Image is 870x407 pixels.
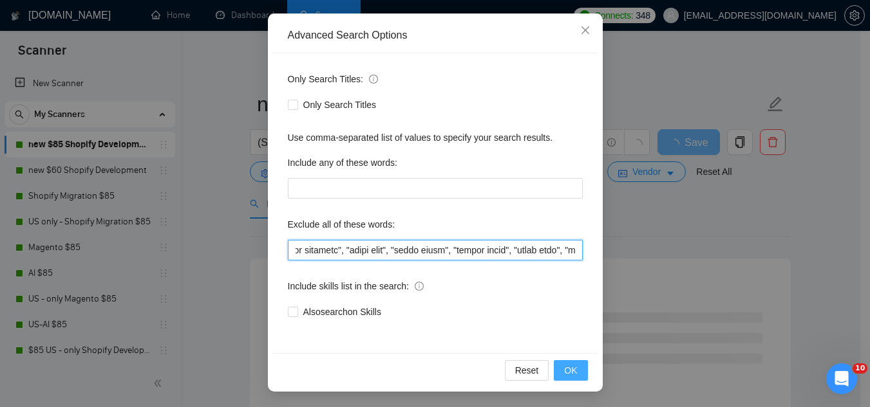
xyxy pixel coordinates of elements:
span: OK [564,363,577,377]
span: Only Search Titles [298,98,382,112]
span: info-circle [369,75,378,84]
label: Exclude all of these words: [288,214,395,235]
span: Also search on Skills [298,305,386,319]
span: close [580,25,591,35]
div: Use comma-separated list of values to specify your search results. [288,131,583,145]
iframe: Intercom live chat [826,363,857,394]
span: 10 [853,363,867,374]
span: Only Search Titles: [288,72,378,86]
button: OK [554,360,587,381]
button: Reset [505,360,549,381]
button: Close [568,14,603,48]
span: Include skills list in the search: [288,279,424,293]
div: Advanced Search Options [288,28,583,42]
span: info-circle [415,282,424,291]
label: Include any of these words: [288,152,397,173]
span: Reset [515,363,539,377]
